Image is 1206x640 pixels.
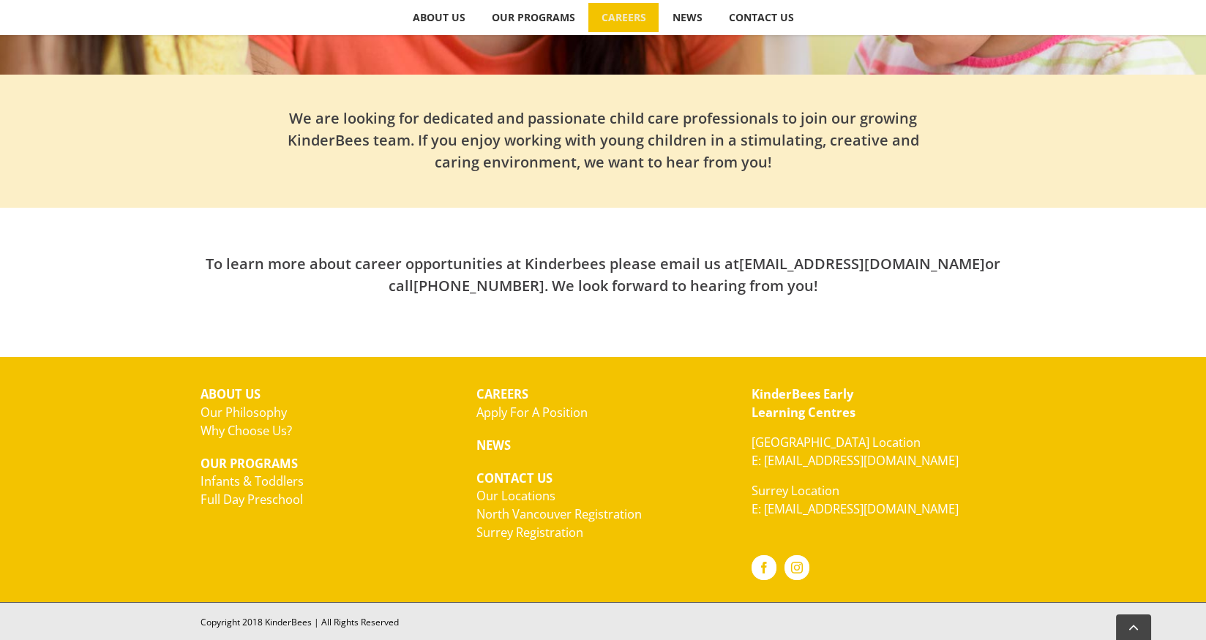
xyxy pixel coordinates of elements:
p: [GEOGRAPHIC_DATA] Location [752,434,1005,470]
strong: KinderBees Early Learning Centres [752,385,855,421]
a: [EMAIL_ADDRESS][DOMAIN_NAME] [739,254,985,274]
a: CONTACT US [716,3,806,32]
strong: NEWS [476,437,511,453]
span: ABOUT US [413,12,465,23]
a: Instagram [784,555,809,580]
a: Surrey Registration [476,524,583,541]
h2: To learn more about career opportunities at Kinderbees please email us at or call . We look forwa... [201,253,1005,297]
a: Facebook [752,555,776,580]
span: CAREERS [602,12,646,23]
a: OUR PROGRAMS [479,3,588,32]
a: ABOUT US [400,3,478,32]
a: Our Locations [476,487,555,504]
span: NEWS [673,12,703,23]
strong: CONTACT US [476,470,553,486]
a: E: [EMAIL_ADDRESS][DOMAIN_NAME] [752,500,959,517]
a: E: [EMAIL_ADDRESS][DOMAIN_NAME] [752,452,959,469]
a: CAREERS [588,3,659,32]
span: OUR PROGRAMS [492,12,575,23]
strong: CAREERS [476,385,528,402]
a: NEWS [659,3,715,32]
a: Full Day Preschool [201,491,303,508]
div: Copyright 2018 KinderBees | All Rights Reserved [201,616,1005,629]
strong: OUR PROGRAMS [201,455,298,472]
a: North Vancouver Registration [476,505,642,522]
p: Surrey Location [752,482,1005,519]
a: Apply For A Position [476,404,588,421]
a: Our Philosophy [201,404,287,421]
a: Infants & Toddlers [201,473,304,489]
strong: ABOUT US [201,385,261,402]
a: Why Choose Us? [201,422,292,439]
a: [PHONE_NUMBER] [413,276,544,295]
h2: We are looking for dedicated and passionate child care professionals to join our growing KinderBe... [281,108,925,173]
a: KinderBees EarlyLearning Centres [752,385,855,421]
span: CONTACT US [729,12,794,23]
